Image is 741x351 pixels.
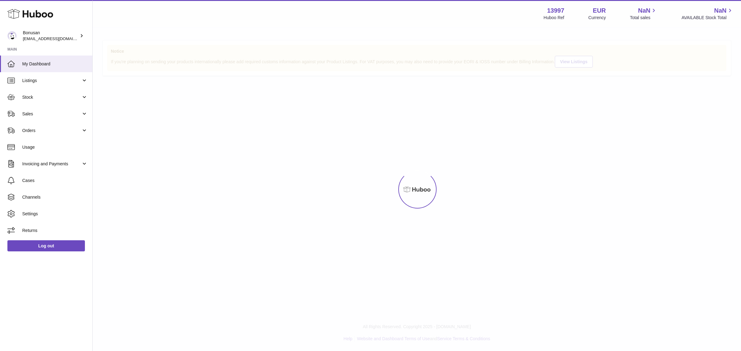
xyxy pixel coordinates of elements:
[22,228,88,233] span: Returns
[714,6,726,15] span: NaN
[22,178,88,184] span: Cases
[22,128,81,134] span: Orders
[593,6,606,15] strong: EUR
[22,144,88,150] span: Usage
[22,78,81,84] span: Listings
[7,240,85,251] a: Log out
[22,94,81,100] span: Stock
[681,6,734,21] a: NaN AVAILABLE Stock Total
[7,31,17,40] img: internalAdmin-13997@internal.huboo.com
[630,6,657,21] a: NaN Total sales
[23,30,78,42] div: Bonusan
[588,15,606,21] div: Currency
[22,61,88,67] span: My Dashboard
[630,15,657,21] span: Total sales
[22,111,81,117] span: Sales
[547,6,564,15] strong: 13997
[22,161,81,167] span: Invoicing and Payments
[681,15,734,21] span: AVAILABLE Stock Total
[22,211,88,217] span: Settings
[23,36,91,41] span: [EMAIL_ADDRESS][DOMAIN_NAME]
[22,194,88,200] span: Channels
[638,6,650,15] span: NaN
[544,15,564,21] div: Huboo Ref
